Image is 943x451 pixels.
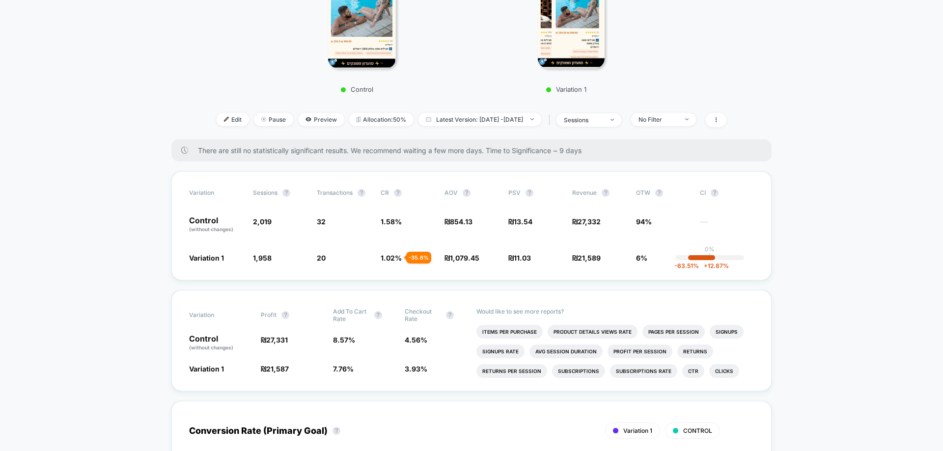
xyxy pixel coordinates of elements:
span: ₪ [261,336,288,344]
li: Items Per Purchase [476,325,543,339]
span: 3.93 % [405,365,427,373]
li: Pages Per Session [642,325,705,339]
span: 7.76 % [333,365,354,373]
span: --- [700,219,754,233]
span: 1,079.45 [450,254,479,262]
span: (without changes) [189,226,233,232]
img: end [530,118,534,120]
span: 6% [636,254,647,262]
span: 11.03 [514,254,531,262]
button: ? [711,189,719,197]
span: 21,587 [266,365,289,373]
span: ₪ [508,217,532,226]
img: end [610,119,614,121]
span: Variation 1 [623,427,652,434]
span: ₪ [261,365,289,373]
li: Returns Per Session [476,364,547,378]
button: ? [446,311,454,319]
span: Variation 1 [189,365,224,373]
img: end [685,118,689,120]
p: Would like to see more reports? [476,308,754,315]
button: ? [374,311,382,319]
span: 2,019 [253,217,272,226]
span: PSV [508,189,521,196]
p: Control [189,216,243,233]
span: ₪ [508,254,531,262]
span: 1,958 [253,254,272,262]
span: There are still no statistically significant results. We recommend waiting a few more days . Time... [198,146,752,155]
img: rebalance [357,117,361,122]
span: 1.58 % [381,217,402,226]
span: 13.54 [514,217,532,226]
button: ? [394,189,402,197]
button: ? [526,189,533,197]
span: Transactions [317,189,353,196]
span: 94% [636,217,652,226]
button: ? [333,427,340,435]
span: Edit [217,113,249,126]
span: 854.13 [450,217,472,226]
span: 27,332 [578,217,601,226]
div: sessions [564,116,603,124]
p: Control [189,335,251,351]
li: Subscriptions Rate [610,364,677,378]
span: 4.56 % [405,336,427,344]
span: Profit [261,311,277,318]
button: ? [281,311,289,319]
span: 8.57 % [333,336,355,344]
span: Add To Cart Rate [333,308,369,322]
p: Variation 1 [480,85,652,93]
span: 32 [317,217,326,226]
li: Product Details Views Rate [548,325,638,339]
span: OTW [636,189,690,197]
span: ₪ [444,217,472,226]
p: 0% [705,245,715,253]
p: | [709,253,711,260]
span: CONTROL [683,427,712,434]
li: Ctr [682,364,704,378]
span: AOV [444,189,458,196]
li: Profit Per Session [608,345,672,358]
span: (without changes) [189,345,233,350]
span: Checkout Rate [405,308,441,322]
span: Sessions [253,189,277,196]
li: Clicks [709,364,739,378]
span: ₪ [572,217,601,226]
li: Subscriptions [552,364,605,378]
span: 1.02 % [381,254,402,262]
img: end [261,117,266,122]
span: ₪ [572,254,601,262]
span: Pause [254,113,293,126]
span: CI [700,189,754,197]
img: calendar [426,117,431,122]
span: Revenue [572,189,597,196]
li: Signups [710,325,744,339]
div: - 35.6 % [406,252,431,264]
span: 20 [317,254,326,262]
button: ? [463,189,471,197]
span: 27,331 [266,336,288,344]
button: ? [655,189,663,197]
img: edit [224,117,229,122]
span: Variation [189,308,243,322]
span: Variation 1 [189,254,224,262]
span: 21,589 [578,254,601,262]
div: No Filter [638,116,678,123]
p: Control [271,85,443,93]
span: CR [381,189,389,196]
span: -63.51 % [674,262,699,269]
span: ₪ [444,254,479,262]
button: ? [602,189,610,197]
span: 12.87 % [699,262,729,269]
span: Latest Version: [DATE] - [DATE] [418,113,541,126]
li: Avg Session Duration [529,345,603,358]
span: | [546,113,556,127]
span: Variation [189,189,243,197]
span: + [704,262,708,269]
button: ? [282,189,290,197]
span: Preview [298,113,344,126]
span: Allocation: 50% [349,113,414,126]
li: Returns [677,345,713,358]
li: Signups Rate [476,345,525,358]
button: ? [358,189,365,197]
